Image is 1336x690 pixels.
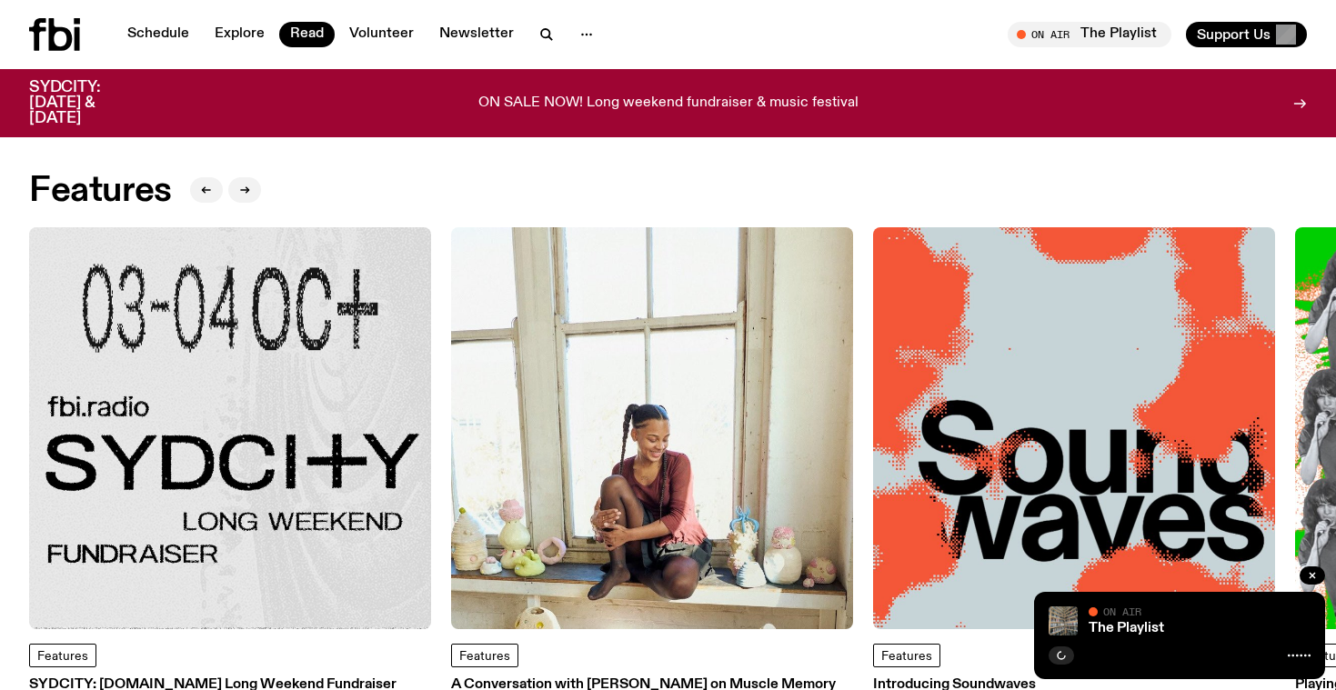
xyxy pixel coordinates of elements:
[116,22,200,47] a: Schedule
[428,22,525,47] a: Newsletter
[29,644,96,667] a: Features
[881,650,932,663] span: Features
[1089,621,1164,635] a: The Playlist
[279,22,335,47] a: Read
[478,95,859,112] p: ON SALE NOW! Long weekend fundraiser & music festival
[873,227,1275,629] img: The text Sound waves, with one word stacked upon another, in black text on a bluish-gray backgrou...
[451,644,518,667] a: Features
[29,175,172,207] h2: Features
[459,650,510,663] span: Features
[1197,26,1271,43] span: Support Us
[1186,22,1307,47] button: Support Us
[873,644,940,667] a: Features
[29,80,146,126] h3: SYDCITY: [DATE] & [DATE]
[1103,605,1141,617] span: On Air
[1008,22,1171,47] button: On AirThe Playlist
[1049,606,1078,635] img: A corner shot of the fbi music library
[338,22,425,47] a: Volunteer
[29,227,431,629] img: Black text on gray background. Reading top to bottom: 03-04 OCT. fbi.radio SYDCITY LONG WEEKEND F...
[37,650,88,663] span: Features
[204,22,276,47] a: Explore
